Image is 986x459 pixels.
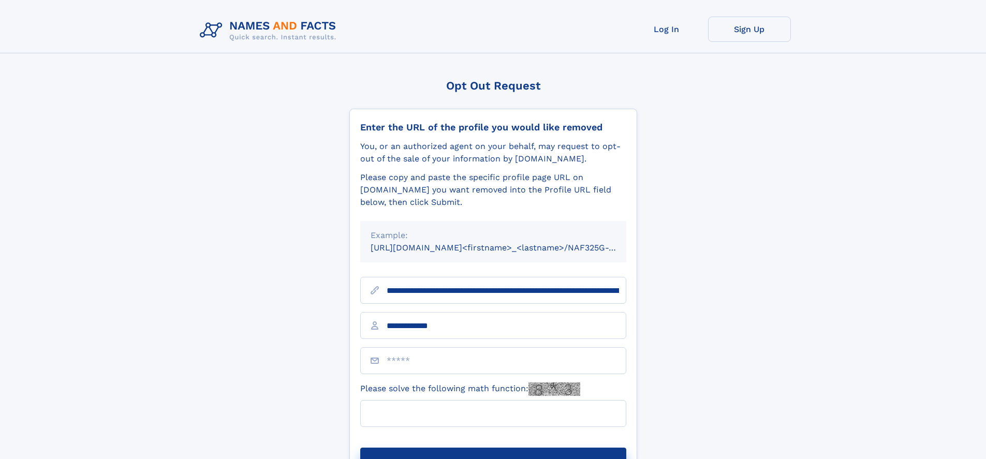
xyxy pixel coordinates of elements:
div: You, or an authorized agent on your behalf, may request to opt-out of the sale of your informatio... [360,140,626,165]
a: Sign Up [708,17,791,42]
div: Please copy and paste the specific profile page URL on [DOMAIN_NAME] you want removed into the Pr... [360,171,626,209]
img: Logo Names and Facts [196,17,345,45]
div: Enter the URL of the profile you would like removed [360,122,626,133]
div: Example: [371,229,616,242]
div: Opt Out Request [349,79,637,92]
small: [URL][DOMAIN_NAME]<firstname>_<lastname>/NAF325G-xxxxxxxx [371,243,646,253]
label: Please solve the following math function: [360,382,580,396]
a: Log In [625,17,708,42]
